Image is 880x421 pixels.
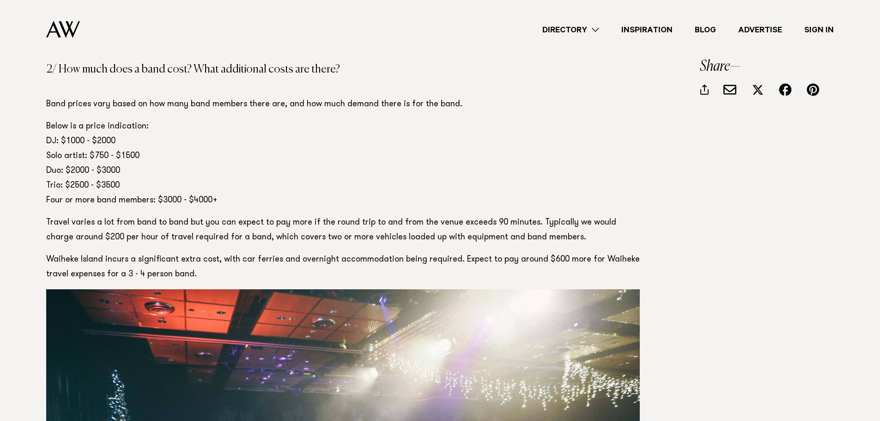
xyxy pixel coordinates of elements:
a: Advertise [727,24,793,36]
p: Band prices vary based on how many band members there are, and how much demand there is for the b... [46,97,640,112]
a: Inspiration [610,24,684,36]
p: Waiheke Island incurs a significant extra cost, with car ferries and overnight accommodation bein... [46,252,640,282]
h4: 2/ How much does a band cost? What additional costs are there? [46,64,640,75]
h3: Share [700,59,834,74]
p: Travel varies a lot from band to band but you can expect to pay more if the round trip to and fro... [46,215,640,245]
a: Blog [684,24,727,36]
p: Below is a price indication: DJ: $1000 - $2000 Solo artist: $750 - $1500 Duo: $2000 - $3000 Trio:... [46,119,640,208]
a: Directory [531,24,610,36]
img: Auckland Weddings Logo [46,21,80,38]
a: Sign In [793,24,845,36]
